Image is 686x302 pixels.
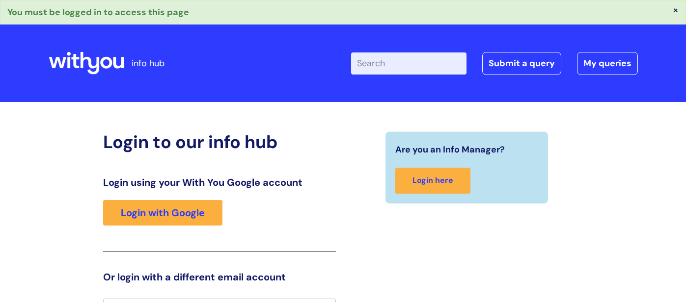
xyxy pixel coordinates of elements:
a: Login here [395,168,470,194]
a: Submit a query [482,52,561,75]
h2: Login to our info hub [103,131,336,152]
h3: Login using your With You Google account [103,176,336,188]
span: Are you an Info Manager? [395,142,505,157]
button: × [673,5,679,14]
a: Login with Google [103,200,222,226]
input: Search [351,52,466,74]
h3: Or login with a different email account [103,271,336,283]
p: info hub [132,55,165,71]
a: My queries [577,52,638,75]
